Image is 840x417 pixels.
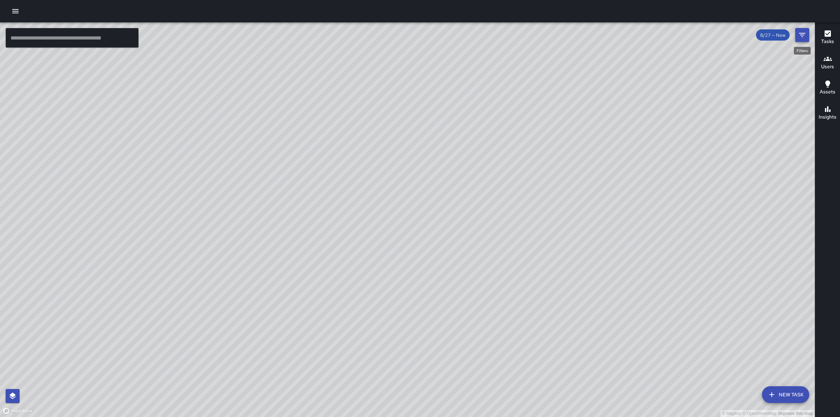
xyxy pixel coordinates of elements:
h6: Insights [819,113,836,121]
button: Assets [815,76,840,101]
button: Users [815,50,840,76]
button: New Task [762,386,809,403]
h6: Assets [820,88,835,96]
h6: Tasks [821,38,834,45]
div: Filters [794,47,811,55]
span: 8/27 — Now [756,32,790,38]
button: Filters [795,28,809,42]
h6: Users [821,63,834,71]
button: Tasks [815,25,840,50]
button: Insights [815,101,840,126]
